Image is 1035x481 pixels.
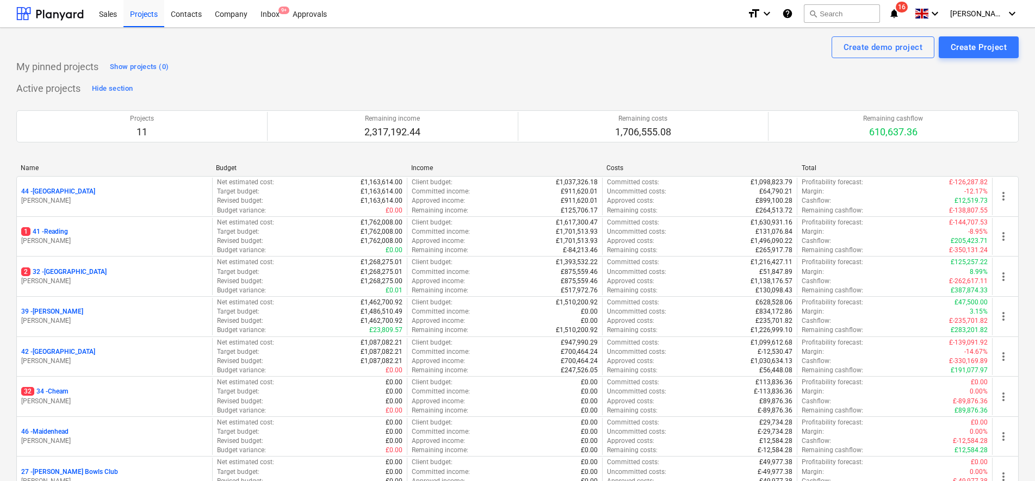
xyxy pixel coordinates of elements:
div: Costs [606,164,793,172]
p: -14.67% [964,347,988,357]
div: Total [802,164,988,172]
p: £1,226,999.10 [751,326,792,335]
p: Revised budget : [217,357,263,366]
p: Committed costs : [607,218,659,227]
p: Revised budget : [217,236,263,246]
i: keyboard_arrow_down [928,7,941,20]
p: 8.99% [970,267,988,277]
p: £0.00 [581,397,598,406]
p: £-126,287.82 [949,178,988,187]
p: £247,526.05 [561,366,598,375]
p: £1,163,614.00 [361,196,402,205]
p: £1,462,700.92 [361,298,402,307]
p: £1,393,532.22 [556,258,598,267]
p: £0.00 [581,307,598,316]
p: £834,172.86 [755,307,792,316]
p: Remaining cashflow : [802,286,863,295]
div: Income [411,164,598,172]
p: £1,099,612.68 [751,338,792,347]
p: Committed costs : [607,298,659,307]
p: Net estimated cost : [217,418,274,427]
p: £0.00 [581,418,598,427]
p: £-89,876.36 [953,397,988,406]
p: £113,836.36 [755,378,792,387]
span: more_vert [997,190,1010,203]
p: -12.17% [964,187,988,196]
p: £-29,734.28 [758,427,792,436]
p: Uncommitted costs : [607,347,666,357]
p: £0.00 [386,458,402,467]
p: £1,138,176.57 [751,277,792,286]
p: [PERSON_NAME] [21,397,208,406]
p: Approved income : [412,277,465,286]
p: Committed income : [412,187,470,196]
p: Committed costs : [607,178,659,187]
span: [PERSON_NAME] [950,9,1005,18]
p: £1,087,082.21 [361,357,402,366]
p: £1,701,513.93 [556,236,598,246]
p: Approved income : [412,196,465,205]
p: £0.00 [386,366,402,375]
p: 1,706,555.08 [615,126,671,139]
div: 46 -Maidenhead[PERSON_NAME] [21,427,208,446]
p: £64,790.21 [759,187,792,196]
p: 42 - [GEOGRAPHIC_DATA] [21,347,95,357]
p: Client budget : [412,418,453,427]
p: £-89,876.36 [758,406,792,415]
p: £-262,617.11 [949,277,988,286]
p: Approved costs : [607,316,654,326]
p: £875,559.46 [561,277,598,286]
div: 232 -[GEOGRAPHIC_DATA][PERSON_NAME] [21,267,208,286]
p: £283,201.82 [951,326,988,335]
span: more_vert [997,230,1010,243]
p: £875,559.46 [561,267,598,277]
p: £47,500.00 [955,298,988,307]
span: more_vert [997,390,1010,403]
p: Approved income : [412,236,465,246]
p: £125,706.17 [561,206,598,215]
p: Target budget : [217,307,259,316]
p: Uncommitted costs : [607,307,666,316]
p: Target budget : [217,267,259,277]
button: Show projects (0) [107,58,171,76]
p: Net estimated cost : [217,378,274,387]
p: Margin : [802,427,824,436]
p: £1,630,931.16 [751,218,792,227]
p: [PERSON_NAME] [21,236,208,246]
p: £0.00 [581,427,598,436]
p: [PERSON_NAME] [21,357,208,366]
p: Margin : [802,187,824,196]
p: Uncommitted costs : [607,427,666,436]
p: Cashflow : [802,357,831,366]
p: Remaining costs : [607,206,658,215]
p: £899,100.28 [755,196,792,205]
p: £700,464.24 [561,357,598,366]
p: Remaining income : [412,366,468,375]
div: 141 -Reading[PERSON_NAME] [21,227,208,246]
p: £235,701.82 [755,316,792,326]
p: Remaining costs : [607,446,658,455]
p: Budget variance : [217,286,266,295]
p: £1,268,275.01 [361,267,402,277]
p: £-12,584.28 [953,436,988,446]
button: Search [804,4,880,23]
p: [PERSON_NAME] [21,436,208,446]
p: Committed income : [412,427,470,436]
p: £0.01 [386,286,402,295]
p: £125,257.22 [951,258,988,267]
p: 39 - [PERSON_NAME] [21,307,83,316]
p: £191,077.97 [951,366,988,375]
p: £1,163,614.00 [361,178,402,187]
p: Committed costs : [607,258,659,267]
p: Committed income : [412,227,470,236]
p: £1,462,700.92 [361,316,402,326]
p: Committed costs : [607,378,659,387]
p: Budget variance : [217,406,266,415]
p: Client budget : [412,218,453,227]
p: £1,216,427.11 [751,258,792,267]
p: £0.00 [386,246,402,255]
div: Budget [216,164,402,172]
p: Approved costs : [607,357,654,366]
div: Create demo project [844,40,922,54]
p: [PERSON_NAME] [21,316,208,326]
